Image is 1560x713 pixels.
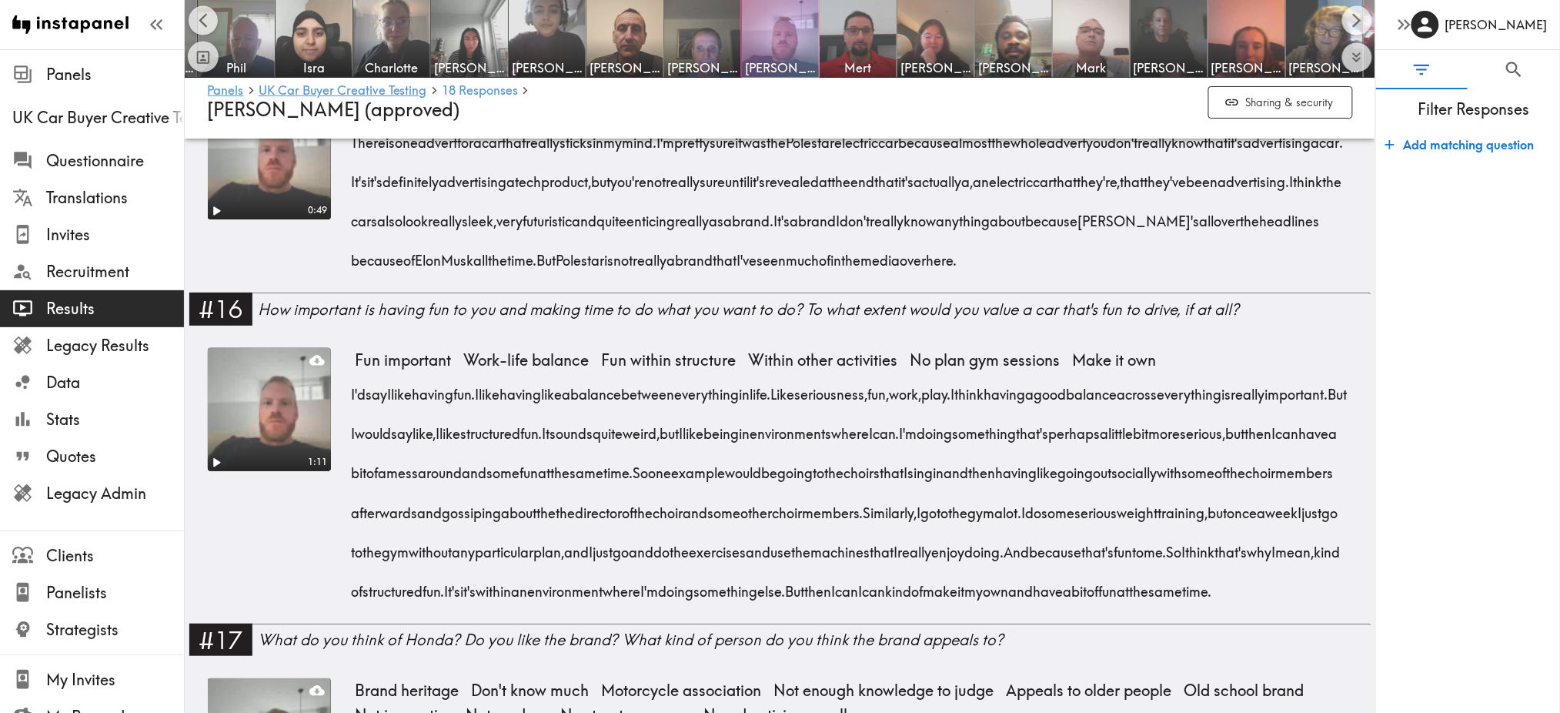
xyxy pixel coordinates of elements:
span: members. [803,487,864,527]
span: [PERSON_NAME] [1289,59,1360,76]
span: I [837,196,840,236]
span: I'm [900,409,917,448]
span: a [1329,409,1338,448]
span: media [861,236,900,275]
span: sleek, [463,196,497,236]
span: do [1026,487,1042,527]
span: really [666,157,700,196]
a: 18 Responses [442,84,518,99]
span: brand [799,196,837,236]
span: end [851,157,875,196]
span: until [726,157,750,196]
span: know [904,196,937,236]
span: It [543,409,550,448]
span: Polestar [556,236,605,275]
span: over [1214,196,1241,236]
span: [PERSON_NAME]'s [1078,196,1200,236]
span: use [771,527,792,567]
span: also [378,196,403,236]
span: but [592,157,611,196]
span: I [590,527,593,567]
span: to [813,448,825,487]
span: all [474,236,489,275]
span: that [1054,157,1077,196]
span: a [667,236,676,275]
span: I [436,409,440,448]
div: UK Car Buyer Creative Testing [12,107,184,129]
span: I [1272,409,1276,448]
span: fun. [454,370,476,409]
span: go [1322,487,1338,527]
span: enticing [627,196,676,236]
span: go [613,527,630,567]
span: It's [352,157,368,196]
span: go [921,487,937,527]
span: Mert [823,59,894,76]
span: would [356,409,392,448]
span: of [1215,448,1227,487]
span: it's [750,157,766,196]
span: with [1157,448,1182,487]
span: a [1026,370,1034,409]
span: Questionnaire [46,150,184,172]
span: that [713,236,737,275]
span: can. [874,409,900,448]
span: revealed [766,157,820,196]
span: but [660,409,680,448]
span: more [1149,409,1181,448]
span: like, [413,409,436,448]
span: everything [1157,370,1222,409]
span: really [1231,370,1265,409]
span: but [1226,409,1245,448]
span: some [1042,487,1075,527]
span: like [542,370,563,409]
span: car [1034,157,1054,196]
span: tech [516,157,542,196]
span: exercises [690,527,747,567]
span: Similarly, [864,487,917,527]
span: time. [604,448,633,487]
span: a [1258,487,1266,527]
span: think [955,370,984,409]
button: Scroll right [1342,5,1372,35]
span: fun. [521,409,543,448]
span: Results [46,298,184,320]
span: really [429,196,463,236]
span: Recruitment [46,261,184,283]
span: perhaps [1049,409,1101,448]
span: But [537,236,556,275]
span: between [622,370,675,409]
div: #16 [189,293,252,325]
span: like [440,409,461,448]
span: where [832,409,870,448]
span: I [352,409,356,448]
span: I [904,448,908,487]
span: much [787,236,820,275]
span: you're [611,157,647,196]
span: can [1276,409,1299,448]
span: do [654,527,670,567]
span: a [724,196,733,236]
span: the [489,236,508,275]
span: the [842,236,861,275]
span: members [1276,448,1334,487]
span: Legacy Admin [46,483,184,504]
span: and [565,527,590,567]
span: brand [676,236,713,275]
span: cars [352,196,378,236]
span: very [497,196,523,236]
span: not [614,236,633,275]
span: a [379,448,387,487]
span: other [741,487,773,527]
span: it's [368,157,383,196]
span: [PERSON_NAME] [434,59,505,76]
span: I [1022,487,1026,527]
span: sing [908,448,934,487]
span: futuristic [523,196,573,236]
span: serious, [1181,409,1226,448]
span: bit [352,448,367,487]
span: choirs [844,448,880,487]
span: time. [508,236,537,275]
span: weight [1117,487,1158,527]
span: of [623,487,634,527]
